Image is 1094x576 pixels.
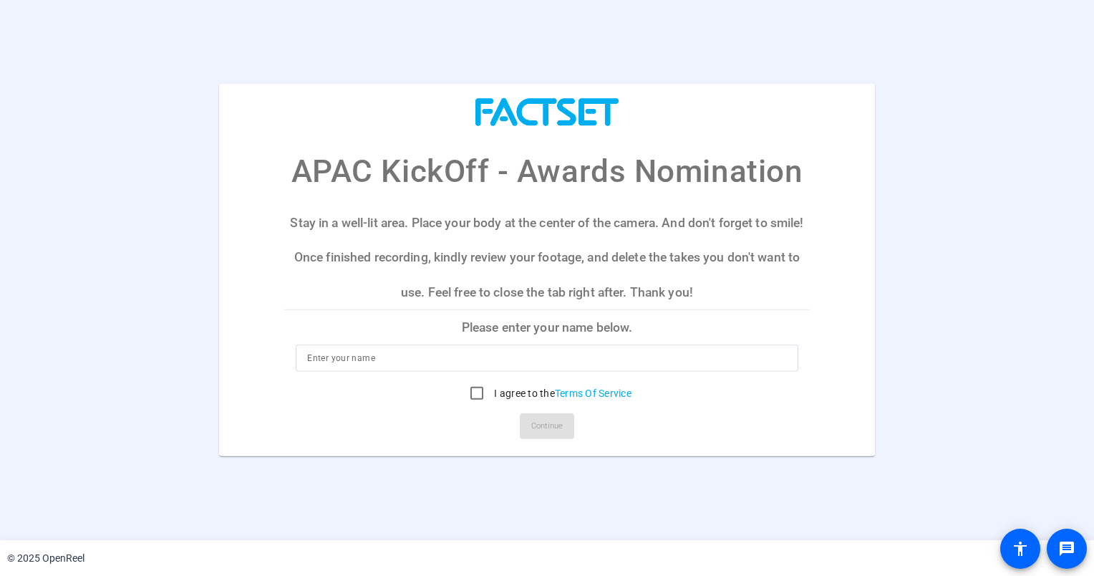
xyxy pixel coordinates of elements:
a: Terms Of Service [555,388,631,399]
img: company-logo [475,98,619,126]
p: Please enter your name below. [284,310,809,345]
label: I agree to the [491,386,631,400]
div: © 2025 OpenReel [7,551,84,566]
input: Enter your name [307,350,786,367]
mat-icon: message [1058,540,1075,557]
p: Stay in a well-lit area. Place your body at the center of the camera. And don't forget to smile! ... [284,206,809,309]
p: APAC KickOff - Awards Nomination [291,148,803,195]
mat-icon: accessibility [1012,540,1029,557]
